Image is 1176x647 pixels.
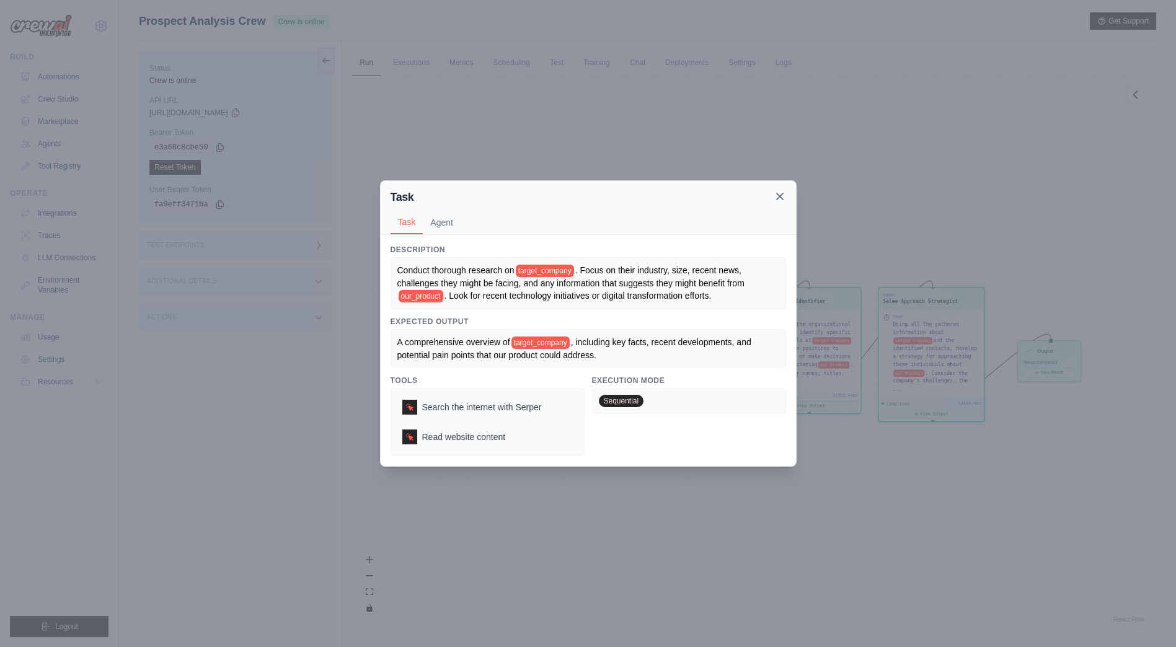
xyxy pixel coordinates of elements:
[423,211,461,234] button: Agent
[391,188,414,206] h2: Task
[599,395,644,407] span: Sequential
[516,265,574,277] span: target_company
[391,245,786,255] h3: Description
[422,431,506,443] span: Read website content
[1114,588,1176,647] iframe: Chat Widget
[391,211,423,234] button: Task
[397,265,515,275] span: Conduct thorough research on
[391,317,786,327] h3: Expected Output
[511,337,570,349] span: target_company
[397,337,510,347] span: A comprehensive overview of
[422,401,542,413] span: Search the internet with Serper
[592,376,786,385] h3: Execution Mode
[399,290,443,302] span: our_product
[391,376,585,385] h3: Tools
[444,291,712,301] span: . Look for recent technology initiatives or digital transformation efforts.
[397,337,754,360] span: , including key facts, recent developments, and potential pain points that our product could addr...
[397,265,745,288] span: . Focus on their industry, size, recent news, challenges they might be facing, and any informatio...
